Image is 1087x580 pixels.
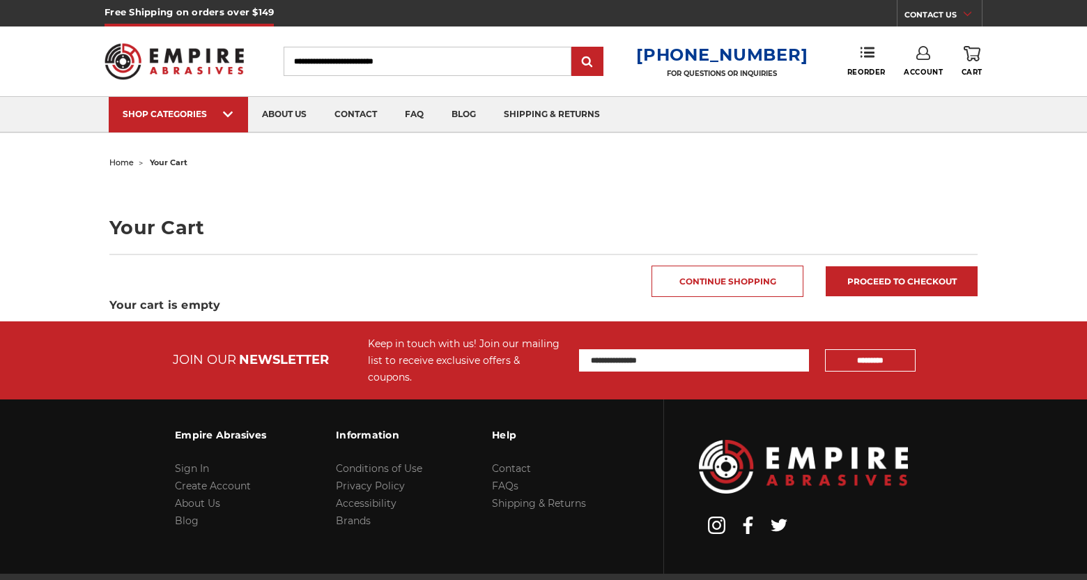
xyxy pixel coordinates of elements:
h1: Your Cart [109,218,978,237]
h3: Help [492,420,586,450]
a: Blog [175,514,199,527]
a: CONTACT US [904,7,982,26]
a: Cart [962,46,982,77]
a: Sign In [175,462,209,475]
a: Proceed to checkout [826,266,978,296]
a: shipping & returns [490,97,614,132]
h3: Empire Abrasives [175,420,266,450]
img: Empire Abrasives Logo Image [699,440,908,494]
span: Account [904,68,943,77]
a: About Us [175,497,220,510]
a: Conditions of Use [336,462,422,475]
img: Empire Abrasives [105,34,244,89]
span: NEWSLETTER [239,352,329,367]
a: home [109,158,134,167]
span: JOIN OUR [173,352,236,367]
h3: Information [336,420,422,450]
a: Create Account [175,480,251,492]
a: contact [321,97,391,132]
h3: Your cart is empty [109,297,978,314]
span: your cart [150,158,187,167]
a: Privacy Policy [336,480,405,492]
a: Continue Shopping [652,266,803,297]
a: Reorder [847,46,886,76]
div: SHOP CATEGORIES [123,109,234,119]
a: FAQs [492,480,518,492]
a: Shipping & Returns [492,497,586,510]
a: Contact [492,462,531,475]
span: Cart [962,68,982,77]
a: Accessibility [336,497,396,510]
a: Brands [336,514,371,527]
a: faq [391,97,438,132]
div: Keep in touch with us! Join our mailing list to receive exclusive offers & coupons. [368,335,565,386]
a: about us [248,97,321,132]
p: FOR QUESTIONS OR INQUIRIES [636,69,808,78]
a: blog [438,97,490,132]
input: Submit [573,48,601,76]
a: [PHONE_NUMBER] [636,45,808,65]
span: Reorder [847,68,886,77]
